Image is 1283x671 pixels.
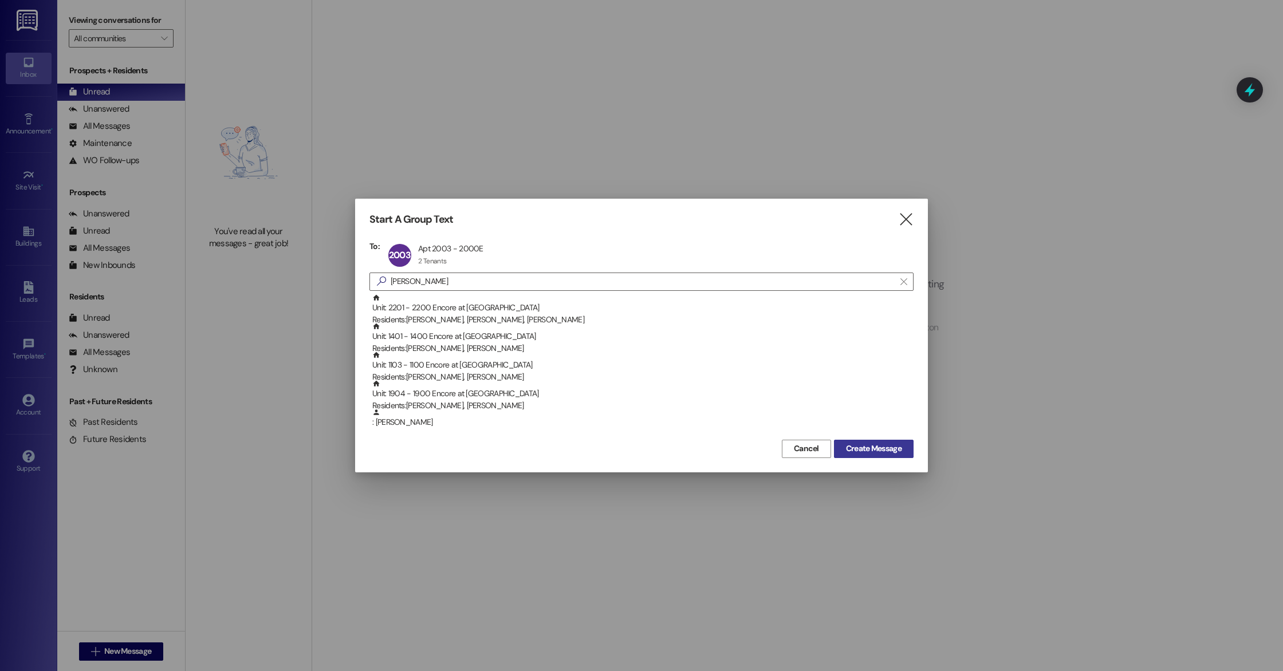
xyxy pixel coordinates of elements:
i:  [372,275,391,287]
div: Unit: 2201 - 2200 Encore at [GEOGRAPHIC_DATA]Residents:[PERSON_NAME], [PERSON_NAME], [PERSON_NAME] [369,294,914,322]
div: Residents: [PERSON_NAME], [PERSON_NAME], [PERSON_NAME] [372,314,914,326]
span: Cancel [794,443,819,455]
div: Unit: 1103 - 1100 Encore at [GEOGRAPHIC_DATA] [372,351,914,384]
button: Cancel [782,440,831,458]
div: Residents: [PERSON_NAME], [PERSON_NAME] [372,342,914,354]
div: : [PERSON_NAME] [369,408,914,437]
input: Search for any contact or apartment [391,274,895,290]
div: Unit: 1401 - 1400 Encore at [GEOGRAPHIC_DATA]Residents:[PERSON_NAME], [PERSON_NAME] [369,322,914,351]
span: 2003 [389,249,411,261]
button: Create Message [834,440,914,458]
div: Residents: [PERSON_NAME], [PERSON_NAME] [372,400,914,412]
div: Apt 2003 - 2000E [418,243,483,254]
h3: Start A Group Text [369,213,453,226]
div: Unit: 1904 - 1900 Encore at [GEOGRAPHIC_DATA] [372,380,914,412]
i:  [900,277,907,286]
div: Residents: [PERSON_NAME], [PERSON_NAME] [372,371,914,383]
div: Unit: 1103 - 1100 Encore at [GEOGRAPHIC_DATA]Residents:[PERSON_NAME], [PERSON_NAME] [369,351,914,380]
i:  [898,214,914,226]
div: Unit: 1401 - 1400 Encore at [GEOGRAPHIC_DATA] [372,322,914,355]
div: 2 Tenants [418,256,447,266]
div: : [PERSON_NAME] [372,408,914,428]
div: Unit: 2201 - 2200 Encore at [GEOGRAPHIC_DATA] [372,294,914,326]
button: Clear text [895,273,913,290]
span: Create Message [846,443,902,455]
div: Unit: 1904 - 1900 Encore at [GEOGRAPHIC_DATA]Residents:[PERSON_NAME], [PERSON_NAME] [369,380,914,408]
h3: To: [369,241,380,251]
